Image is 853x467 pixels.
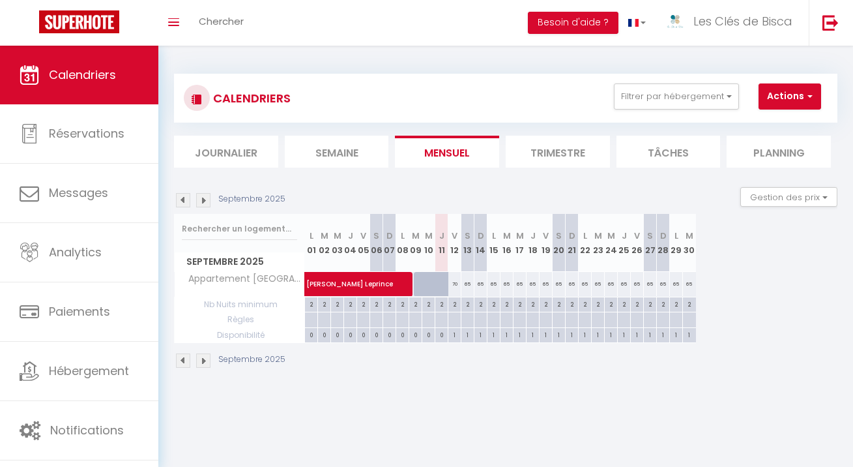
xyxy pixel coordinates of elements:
[396,214,409,272] th: 08
[487,328,500,340] div: 1
[644,272,657,296] div: 65
[614,83,739,110] button: Filtrer par hébergement
[605,214,618,272] th: 24
[644,328,656,340] div: 1
[487,297,500,310] div: 2
[530,230,536,242] abbr: J
[674,230,678,242] abbr: L
[500,214,513,272] th: 16
[285,136,389,168] li: Semaine
[396,328,409,340] div: 0
[401,230,405,242] abbr: L
[566,328,578,340] div: 1
[310,230,313,242] abbr: L
[370,214,383,272] th: 06
[631,272,644,296] div: 65
[344,328,356,340] div: 0
[175,312,304,327] span: Règles
[373,230,379,242] abbr: S
[618,328,630,340] div: 1
[631,297,643,310] div: 2
[592,272,605,296] div: 65
[383,328,396,340] div: 0
[412,230,420,242] abbr: M
[175,297,304,312] span: Nb Nuits minimum
[583,230,587,242] abbr: L
[543,230,549,242] abbr: V
[318,328,330,340] div: 0
[579,328,591,340] div: 1
[686,230,693,242] abbr: M
[448,297,461,310] div: 2
[566,297,578,310] div: 2
[218,193,285,205] p: Septembre 2025
[318,214,331,272] th: 02
[461,328,474,340] div: 1
[657,328,669,340] div: 1
[331,297,343,310] div: 2
[657,297,669,310] div: 2
[422,214,435,272] th: 10
[435,297,448,310] div: 2
[579,272,592,296] div: 65
[553,272,566,296] div: 65
[822,14,839,31] img: logout
[592,328,604,340] div: 1
[321,230,328,242] abbr: M
[579,214,592,272] th: 22
[465,230,470,242] abbr: S
[49,363,129,379] span: Hébergement
[513,297,526,310] div: 2
[210,83,291,113] h3: CALENDRIERS
[727,136,831,168] li: Planning
[618,297,630,310] div: 2
[474,297,487,310] div: 2
[49,67,116,83] span: Calendriers
[383,214,396,272] th: 07
[175,252,304,271] span: Septembre 2025
[618,214,631,272] th: 25
[409,328,422,340] div: 0
[579,297,591,310] div: 2
[305,214,318,272] th: 01
[527,297,539,310] div: 2
[370,297,383,310] div: 2
[305,297,317,310] div: 2
[461,214,474,272] th: 13
[513,214,527,272] th: 17
[199,14,244,28] span: Chercher
[177,272,307,286] span: Appartement [GEOGRAPHIC_DATA]
[49,185,108,201] span: Messages
[683,297,696,310] div: 2
[556,230,562,242] abbr: S
[492,230,496,242] abbr: L
[386,230,393,242] abbr: D
[396,297,409,310] div: 2
[300,272,313,297] a: [PERSON_NAME] Leprince
[439,230,444,242] abbr: J
[175,328,304,342] span: Disponibilité
[474,328,487,340] div: 1
[516,230,524,242] abbr: M
[500,297,513,310] div: 2
[644,214,657,272] th: 27
[665,12,685,31] img: ...
[422,297,435,310] div: 2
[605,328,617,340] div: 1
[478,230,484,242] abbr: D
[395,136,499,168] li: Mensuel
[506,136,610,168] li: Trimestre
[334,230,341,242] abbr: M
[331,328,343,340] div: 0
[618,272,631,296] div: 65
[622,230,627,242] abbr: J
[670,272,683,296] div: 65
[422,328,435,340] div: 0
[50,422,124,438] span: Notifications
[49,244,102,260] span: Analytics
[357,297,369,310] div: 2
[634,230,640,242] abbr: V
[693,13,792,29] span: Les Clés de Bisca
[331,214,344,272] th: 03
[527,328,539,340] div: 1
